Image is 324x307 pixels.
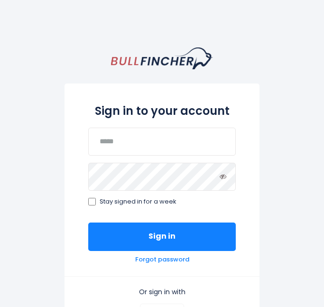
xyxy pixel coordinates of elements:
button: Sign in [88,223,236,251]
h2: Sign in to your account [88,104,236,118]
span: Stay signed in for a week [100,198,176,206]
input: Stay signed in for a week [88,198,96,205]
a: Forgot password [135,256,189,264]
p: Or sign in with [88,288,236,296]
a: homepage [111,47,213,69]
